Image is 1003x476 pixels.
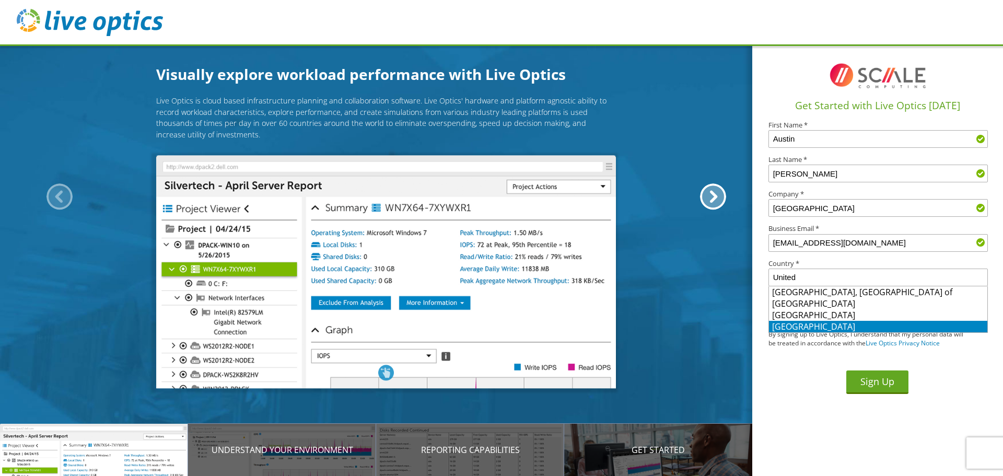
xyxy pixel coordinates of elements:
button: Sign Up [846,370,908,394]
label: Country * [768,260,987,267]
p: Live Optics is cloud based infrastructure planning and collaboration software. Live Optics' hardw... [156,95,616,140]
li: [GEOGRAPHIC_DATA] [769,298,987,309]
li: [GEOGRAPHIC_DATA] [769,321,987,332]
a: Live Optics Privacy Notice [866,339,940,347]
p: Understand your environment [188,444,376,456]
p: By signing up to Live Optics, I understand that my personal data will be treated in accordance wi... [768,330,965,348]
img: Introducing Live Optics [156,156,616,389]
label: Company * [768,191,987,198]
h1: Visually explore workload performance with Live Optics [156,63,616,85]
label: Last Name * [768,156,987,163]
img: live_optics_svg.svg [17,9,163,36]
img: I8TqFF2VWMAAAAASUVORK5CYII= [825,55,930,97]
h1: Get Started with Live Optics [DATE] [756,98,999,113]
p: Get Started [564,444,752,456]
li: [GEOGRAPHIC_DATA] [769,309,987,321]
p: Reporting Capabilities [376,444,564,456]
label: First Name * [768,122,987,129]
li: [GEOGRAPHIC_DATA], [GEOGRAPHIC_DATA] of [769,286,987,298]
label: Business Email * [768,225,987,232]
